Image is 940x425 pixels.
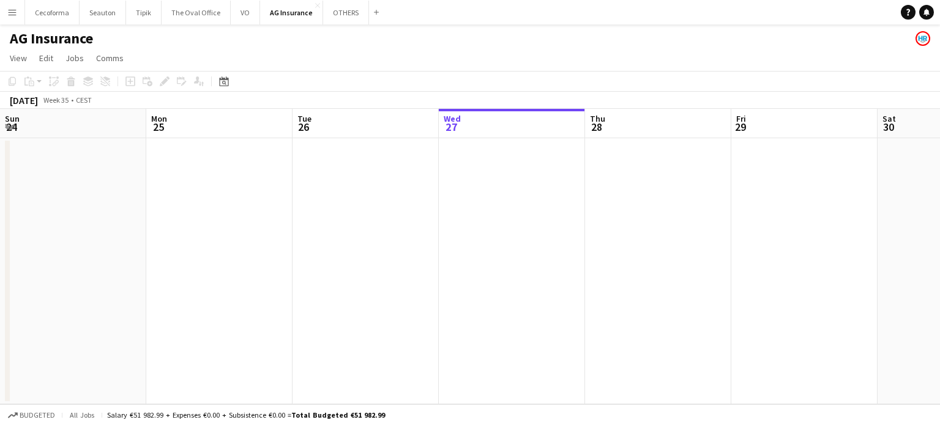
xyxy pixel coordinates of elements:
[10,94,38,106] div: [DATE]
[39,53,53,64] span: Edit
[231,1,260,24] button: VO
[260,1,323,24] button: AG Insurance
[80,1,126,24] button: Seauton
[76,95,92,105] div: CEST
[10,29,93,48] h1: AG Insurance
[67,410,97,419] span: All jobs
[5,113,20,124] span: Sun
[151,113,167,124] span: Mon
[444,113,461,124] span: Wed
[91,50,129,66] a: Comms
[734,120,746,134] span: 29
[736,113,746,124] span: Fri
[25,1,80,24] button: Cecoforma
[126,1,162,24] button: Tipik
[40,95,71,105] span: Week 35
[296,120,311,134] span: 26
[162,1,231,24] button: The Oval Office
[297,113,311,124] span: Tue
[323,1,369,24] button: OTHERS
[916,31,930,46] app-user-avatar: HR Team
[20,411,55,419] span: Budgeted
[96,53,124,64] span: Comms
[149,120,167,134] span: 25
[61,50,89,66] a: Jobs
[590,113,605,124] span: Thu
[3,120,20,134] span: 24
[588,120,605,134] span: 28
[291,410,385,419] span: Total Budgeted €51 982.99
[881,120,896,134] span: 30
[882,113,896,124] span: Sat
[6,408,57,422] button: Budgeted
[442,120,461,134] span: 27
[65,53,84,64] span: Jobs
[10,53,27,64] span: View
[34,50,58,66] a: Edit
[5,50,32,66] a: View
[107,410,385,419] div: Salary €51 982.99 + Expenses €0.00 + Subsistence €0.00 =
